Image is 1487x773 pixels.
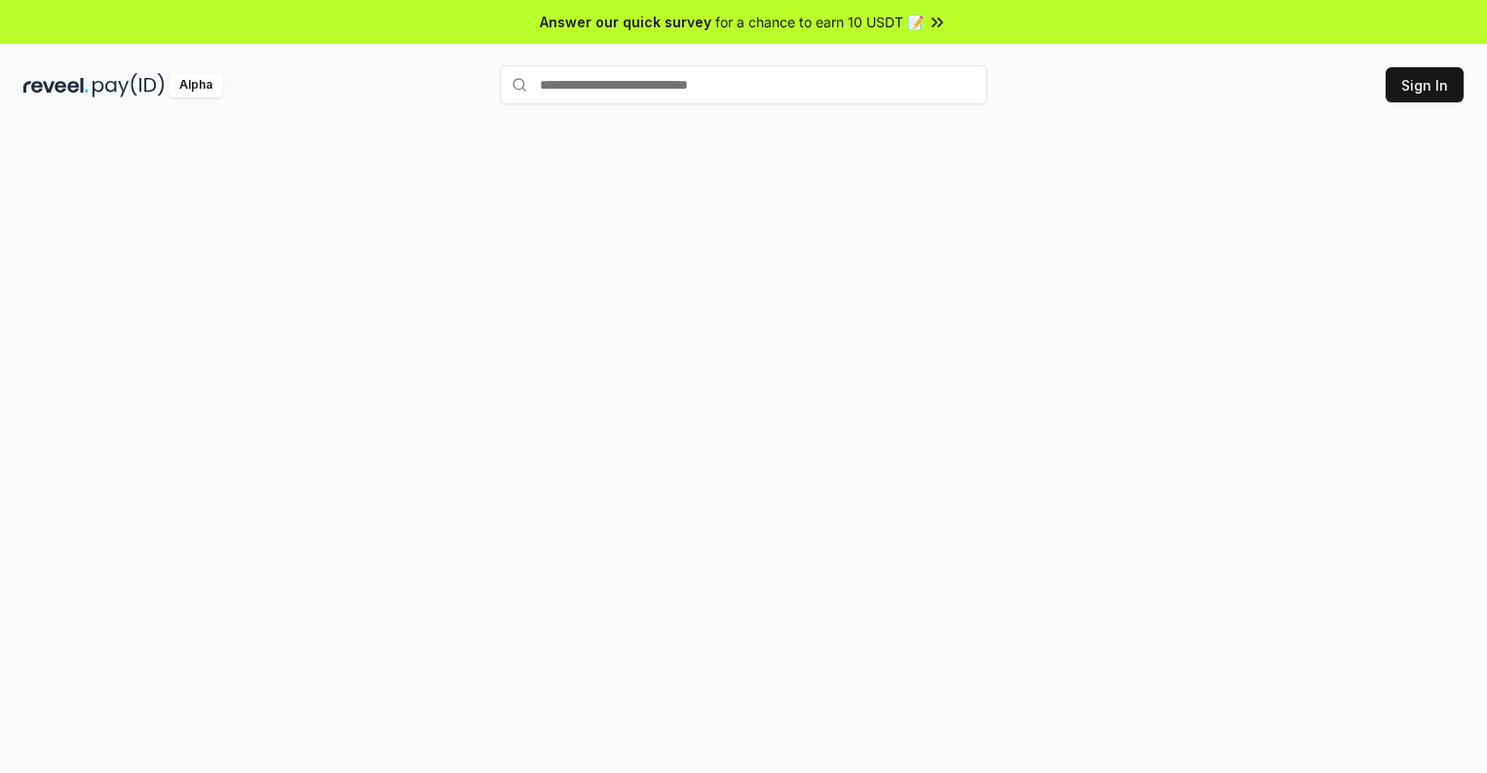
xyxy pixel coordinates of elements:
[540,12,711,32] span: Answer our quick survey
[715,12,924,32] span: for a chance to earn 10 USDT 📝
[23,73,89,97] img: reveel_dark
[93,73,165,97] img: pay_id
[169,73,223,97] div: Alpha
[1386,67,1464,102] button: Sign In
